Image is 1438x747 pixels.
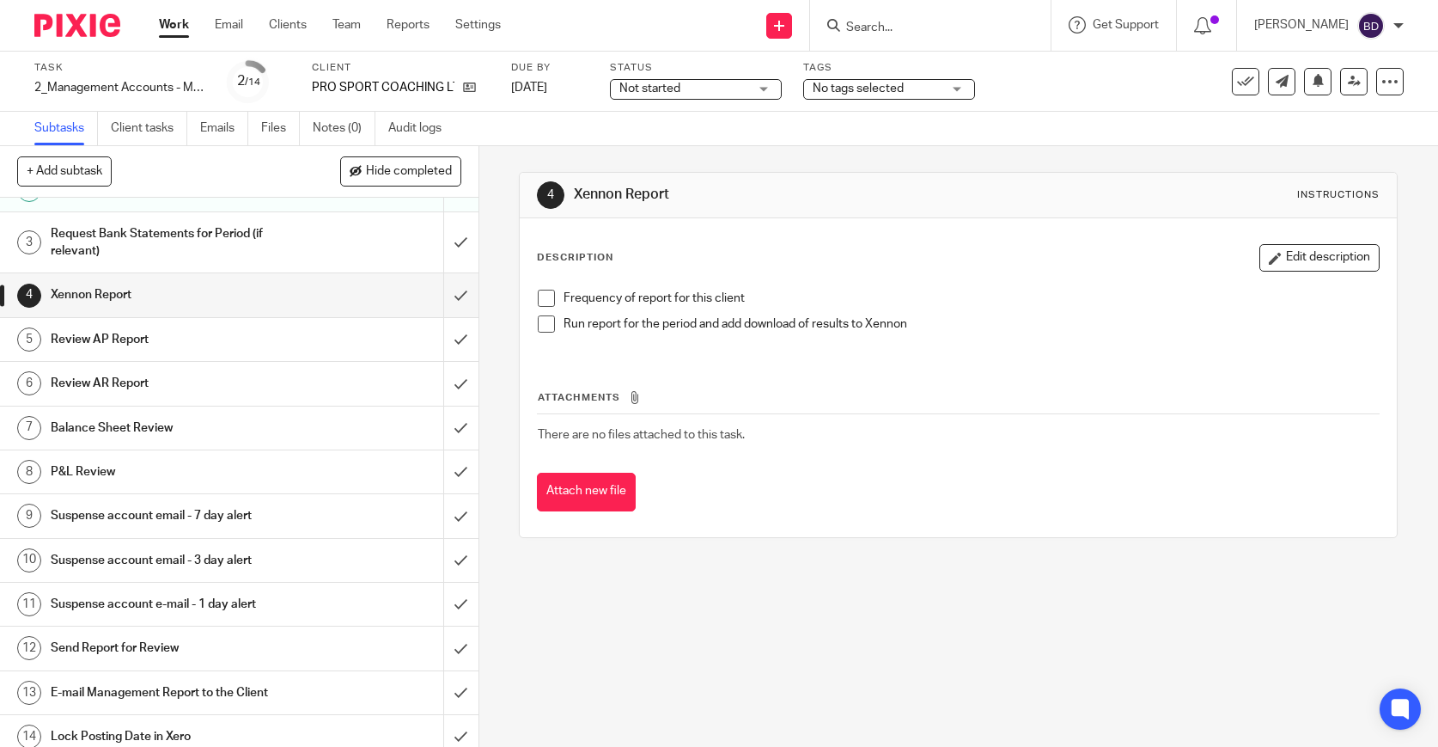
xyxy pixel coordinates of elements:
p: PRO SPORT COACHING LTD [312,79,454,96]
span: Get Support [1093,19,1159,31]
a: Client tasks [111,112,187,145]
label: Status [610,61,782,75]
a: Reports [387,16,430,34]
button: Edit description [1259,244,1380,272]
label: Due by [511,61,588,75]
span: There are no files attached to this task. [538,429,745,441]
button: Attach new file [537,473,636,511]
h1: E-mail Management Report to the Client [51,680,302,706]
div: Instructions [1297,188,1380,202]
h1: Send Report for Review [51,635,302,661]
img: svg%3E [1357,12,1385,40]
h1: Suspense account e-mail - 1 day alert [51,591,302,617]
div: 4 [17,284,41,308]
div: 6 [17,371,41,395]
div: 8 [17,460,41,484]
p: Run report for the period and add download of results to Xennon [564,315,1379,333]
button: + Add subtask [17,156,112,186]
h1: Xennon Report [574,186,996,204]
a: Subtasks [34,112,98,145]
a: Audit logs [388,112,454,145]
a: Files [261,112,300,145]
label: Task [34,61,206,75]
a: Team [332,16,361,34]
span: [DATE] [511,82,547,94]
div: 11 [17,592,41,616]
span: Attachments [538,393,620,402]
input: Search [844,21,999,36]
h1: P&L Review [51,459,302,485]
div: 12 [17,636,41,660]
div: 10 [17,548,41,572]
div: 9 [17,504,41,528]
div: 2_Management Accounts - Monthly - NEW [34,79,206,96]
h1: Balance Sheet Review [51,415,302,441]
p: Description [537,251,613,265]
h1: Xennon Report [51,282,302,308]
a: Work [159,16,189,34]
div: 4 [537,181,564,209]
a: Clients [269,16,307,34]
div: 7 [17,416,41,440]
span: Not started [619,83,680,95]
div: 5 [17,328,41,352]
a: Emails [200,112,248,145]
p: [PERSON_NAME] [1254,16,1349,34]
a: Notes (0) [313,112,375,145]
div: 3 [17,230,41,254]
a: Settings [455,16,501,34]
img: Pixie [34,14,120,37]
span: No tags selected [813,83,904,95]
h1: Review AP Report [51,327,302,352]
button: Hide completed [340,156,461,186]
div: 2 [237,71,260,91]
span: Hide completed [366,165,452,179]
a: Email [215,16,243,34]
label: Client [312,61,490,75]
h1: Review AR Report [51,370,302,396]
p: Frequency of report for this client [564,290,1379,307]
h1: Suspense account email - 3 day alert [51,548,302,573]
label: Tags [803,61,975,75]
h1: Request Bank Statements for Period (if relevant) [51,221,302,265]
div: 13 [17,681,41,705]
small: /14 [245,77,260,87]
h1: Suspense account email - 7 day alert [51,503,302,529]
